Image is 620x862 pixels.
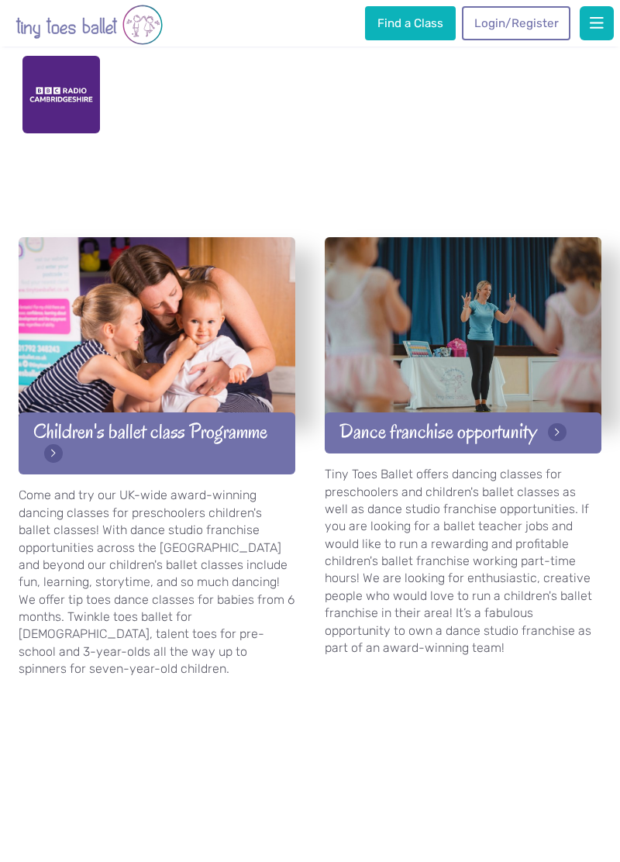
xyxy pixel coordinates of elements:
[19,412,295,474] a: Children's ballet class Programme
[365,6,455,40] a: Find a Class
[325,412,601,453] a: Dance franchise opportunity
[15,3,163,47] img: tiny toes ballet
[462,6,570,40] a: Login/Register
